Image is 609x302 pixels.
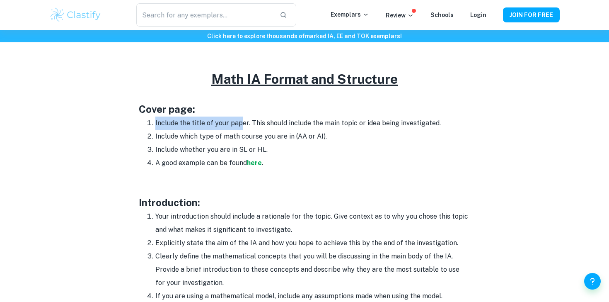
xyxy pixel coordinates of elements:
[503,7,560,22] button: JOIN FOR FREE
[430,12,454,18] a: Schools
[139,102,470,117] h3: Cover page:
[211,71,398,87] u: Math IA Format and Structure
[155,117,470,130] li: Include the title of your paper. This should include the main topic or idea being investigated.
[155,250,470,290] li: Clearly define the mathematical concepts that you will be discussing in the main body of the IA. ...
[49,7,102,23] img: Clastify logo
[584,273,601,290] button: Help and Feedback
[470,12,486,18] a: Login
[136,3,273,27] input: Search for any exemplars...
[155,130,470,143] li: Include which type of math course you are in (AA or AI).
[2,32,607,41] h6: Click here to explore thousands of marked IA, EE and TOK exemplars !
[155,143,470,156] li: Include whether you are in SL or HL.
[155,236,470,250] li: Explicitly state the aim of the IA and how you hope to achieve this by the end of the investigation.
[155,156,470,170] li: A good example can be found .
[386,11,414,20] p: Review
[331,10,369,19] p: Exemplars
[139,195,470,210] h3: Introduction:
[155,210,470,236] li: Your introduction should include a rationale for the topic. Give context as to why you chose this...
[247,159,262,167] a: here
